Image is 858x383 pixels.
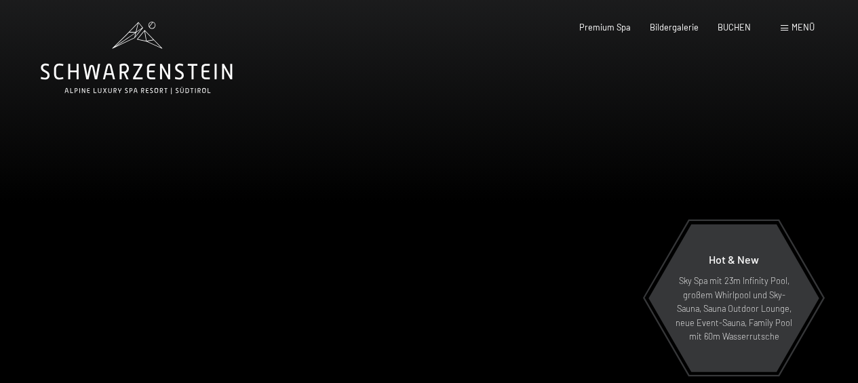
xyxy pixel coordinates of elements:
[648,224,820,373] a: Hot & New Sky Spa mit 23m Infinity Pool, großem Whirlpool und Sky-Sauna, Sauna Outdoor Lounge, ne...
[718,22,751,33] a: BUCHEN
[792,22,815,33] span: Menü
[650,22,699,33] a: Bildergalerie
[579,22,631,33] a: Premium Spa
[709,253,759,266] span: Hot & New
[675,274,793,343] p: Sky Spa mit 23m Infinity Pool, großem Whirlpool und Sky-Sauna, Sauna Outdoor Lounge, neue Event-S...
